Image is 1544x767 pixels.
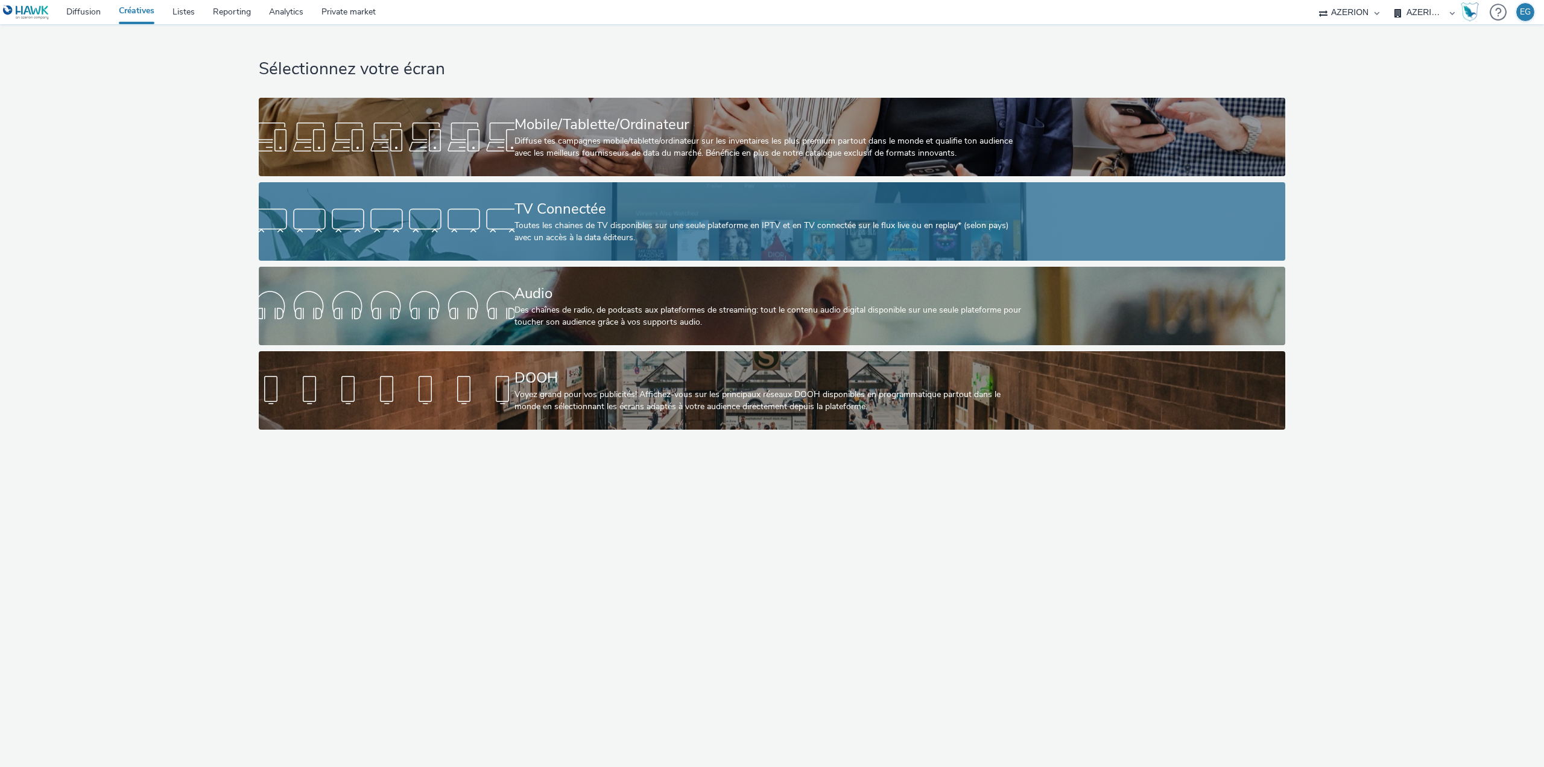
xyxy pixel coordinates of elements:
[514,220,1025,244] div: Toutes les chaines de TV disponibles sur une seule plateforme en IPTV et en TV connectée sur le f...
[514,135,1025,160] div: Diffuse tes campagnes mobile/tablette/ordinateur sur les inventaires les plus premium partout dan...
[259,98,1285,176] a: Mobile/Tablette/OrdinateurDiffuse tes campagnes mobile/tablette/ordinateur sur les inventaires le...
[514,114,1025,135] div: Mobile/Tablette/Ordinateur
[1461,2,1484,22] a: Hawk Academy
[259,182,1285,261] a: TV ConnectéeToutes les chaines de TV disponibles sur une seule plateforme en IPTV et en TV connec...
[514,368,1025,389] div: DOOH
[1520,3,1531,21] div: EG
[259,267,1285,345] a: AudioDes chaînes de radio, de podcasts aux plateformes de streaming: tout le contenu audio digita...
[514,389,1025,413] div: Voyez grand pour vos publicités! Affichez-vous sur les principaux réseaux DOOH disponibles en pro...
[514,199,1025,220] div: TV Connectée
[259,58,1285,81] h1: Sélectionnez votre écran
[514,304,1025,329] div: Des chaînes de radio, de podcasts aux plateformes de streaming: tout le contenu audio digital dis...
[259,351,1285,430] a: DOOHVoyez grand pour vos publicités! Affichez-vous sur les principaux réseaux DOOH disponibles en...
[514,283,1025,304] div: Audio
[3,5,49,20] img: undefined Logo
[1461,2,1479,22] img: Hawk Academy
